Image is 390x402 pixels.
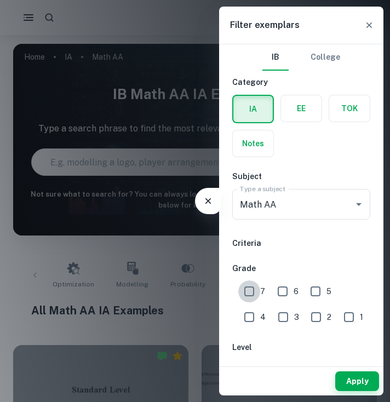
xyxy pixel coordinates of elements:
[232,341,370,353] h6: Level
[260,311,266,323] span: 4
[260,285,265,297] span: 7
[233,96,273,122] button: IA
[311,44,340,71] button: College
[232,262,370,274] h6: Grade
[197,190,219,212] button: Filter
[294,311,299,323] span: 3
[240,184,285,193] label: Type a subject
[360,311,363,323] span: 1
[230,19,300,32] h6: Filter exemplars
[326,285,331,297] span: 5
[281,95,322,122] button: EE
[232,170,370,182] h6: Subject
[327,311,331,323] span: 2
[262,44,289,71] button: IB
[351,197,366,212] button: Open
[294,285,299,297] span: 6
[232,237,370,249] h6: Criteria
[232,76,370,88] h6: Category
[262,44,340,71] div: Filter type choice
[335,371,379,391] button: Apply
[329,95,370,122] button: TOK
[233,130,273,157] button: Notes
